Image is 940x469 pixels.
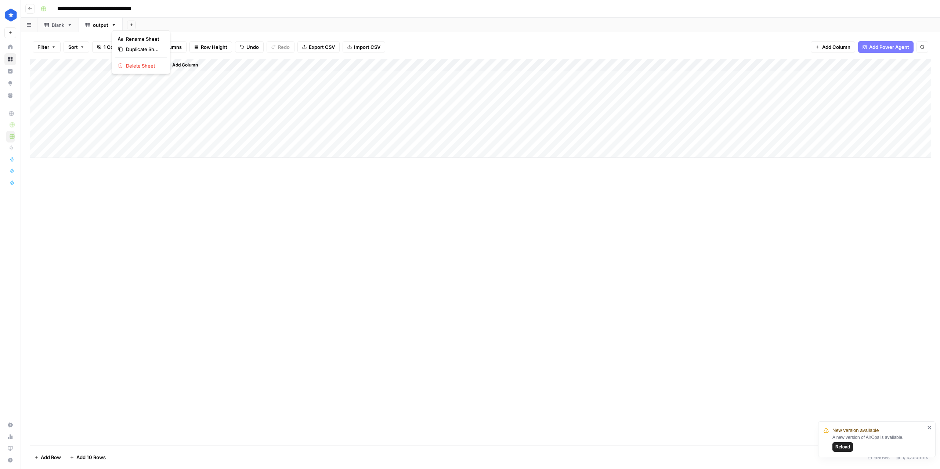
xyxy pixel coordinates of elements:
[30,451,65,463] button: Add Row
[4,454,16,466] button: Help + Support
[4,431,16,443] a: Usage
[4,77,16,89] a: Opportunities
[927,425,932,430] button: close
[41,454,61,461] span: Add Row
[37,18,79,32] a: Blank
[343,41,385,53] button: Import CSV
[235,41,264,53] button: Undo
[52,21,64,29] div: Blank
[172,62,198,68] span: Add Column
[246,43,259,51] span: Undo
[76,454,106,461] span: Add 10 Rows
[189,41,232,53] button: Row Height
[64,41,89,53] button: Sort
[33,41,61,53] button: Filter
[4,443,16,454] a: Learning Hub
[858,41,914,53] button: Add Power Agent
[811,41,855,53] button: Add Column
[4,53,16,65] a: Browse
[278,43,290,51] span: Redo
[4,65,16,77] a: Insights
[865,451,893,463] div: 6 Rows
[104,43,125,51] span: 1 Column
[93,21,108,29] div: output
[4,6,16,24] button: Workspace: ConsumerAffairs
[869,43,909,51] span: Add Power Agent
[65,451,110,463] button: Add 10 Rows
[126,62,161,69] span: Delete Sheet
[4,419,16,431] a: Settings
[126,46,161,53] span: Duplicate Sheet
[126,35,161,43] span: Rename Sheet
[68,43,78,51] span: Sort
[4,41,16,53] a: Home
[354,43,380,51] span: Import CSV
[822,43,850,51] span: Add Column
[201,43,227,51] span: Row Height
[832,427,879,434] span: New version available
[37,43,49,51] span: Filter
[835,444,850,450] span: Reload
[79,18,123,32] a: output
[267,41,294,53] button: Redo
[832,434,925,452] div: A new version of AirOps is available.
[832,442,853,452] button: Reload
[92,41,130,53] button: 1 Column
[309,43,335,51] span: Export CSV
[4,90,16,101] a: Your Data
[163,60,201,70] button: Add Column
[4,8,18,22] img: ConsumerAffairs Logo
[297,41,340,53] button: Export CSV
[893,451,931,463] div: 1/1 Columns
